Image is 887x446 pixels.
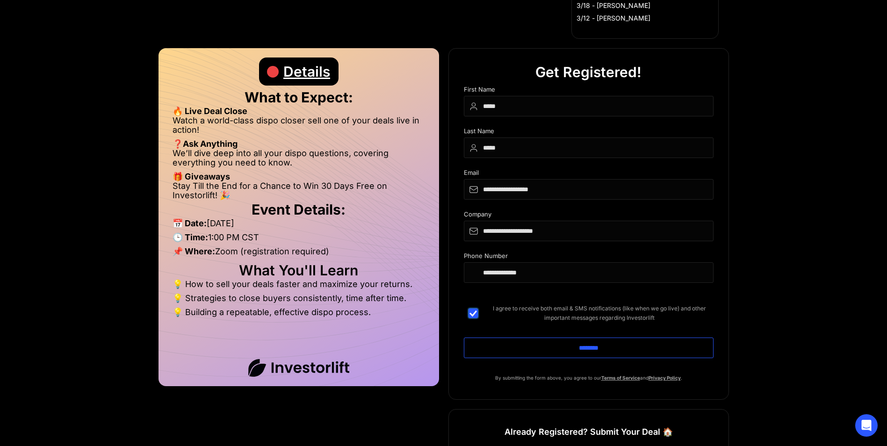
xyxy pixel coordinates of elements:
strong: Event Details: [252,201,346,218]
li: Stay Till the End for a Chance to Win 30 Days Free on Investorlift! 🎉 [173,181,425,200]
strong: 📅 Date: [173,218,207,228]
strong: 🕒 Time: [173,232,208,242]
strong: ❓Ask Anything [173,139,238,149]
p: By submitting the form above, you agree to our and . [464,373,714,382]
strong: 🎁 Giveaways [173,172,230,181]
span: I agree to receive both email & SMS notifications (like when we go live) and other important mess... [485,304,714,323]
li: 💡 Building a repeatable, effective dispo process. [173,308,425,317]
form: DIspo Day Main Form [464,86,714,373]
div: First Name [464,86,714,96]
a: Terms of Service [601,375,640,381]
li: [DATE] [173,219,425,233]
div: Details [283,58,330,86]
h2: What You'll Learn [173,266,425,275]
strong: What to Expect: [245,89,353,106]
div: Get Registered! [535,58,642,86]
li: 💡 How to sell your deals faster and maximize your returns. [173,280,425,294]
strong: 📌 Where: [173,246,215,256]
li: We’ll dive deep into all your dispo questions, covering everything you need to know. [173,149,425,172]
div: Phone Number [464,252,714,262]
div: Open Intercom Messenger [855,414,878,437]
strong: 🔥 Live Deal Close [173,106,247,116]
li: Zoom (registration required) [173,247,425,261]
li: 💡 Strategies to close buyers consistently, time after time. [173,294,425,308]
h1: Already Registered? Submit Your Deal 🏠 [505,424,673,440]
div: Email [464,169,714,179]
div: Last Name [464,128,714,137]
li: Watch a world-class dispo closer sell one of your deals live in action! [173,116,425,139]
div: Company [464,211,714,221]
li: 1:00 PM CST [173,233,425,247]
a: Privacy Policy [649,375,681,381]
